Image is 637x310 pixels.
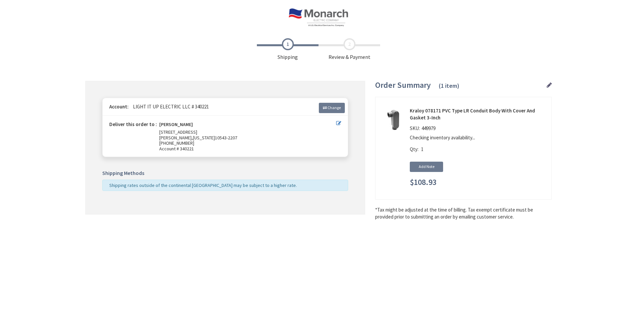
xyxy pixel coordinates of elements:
[159,135,193,141] span: [PERSON_NAME],
[130,103,209,110] span: LIGHT IT UP ELECTRIC LLC # 340221
[159,140,194,146] span: [PHONE_NUMBER]
[375,80,431,90] span: Order Summary
[420,125,437,131] span: 449979
[319,103,345,113] a: Change
[109,103,129,110] strong: Account:
[375,206,552,221] : *Tax might be adjusted at the time of billing. Tax exempt certificate must be provided prior to s...
[410,125,437,134] div: SKU:
[257,38,318,61] span: Shipping
[439,82,459,89] span: (1 item)
[102,170,348,176] h5: Shipping Methods
[159,129,197,135] span: [STREET_ADDRESS]
[215,135,237,141] span: 10543-2207
[289,8,348,27] img: Monarch Electric Company
[109,121,157,127] strong: Deliver this order to :
[410,178,436,187] span: $108.93
[327,105,341,110] span: Change
[410,107,546,121] strong: Kraloy 078171 PVC Type LR Conduit Body With Cover And Gasket 3-Inch
[383,110,404,130] img: Kraloy 078171 PVC Type LR Conduit Body With Cover And Gasket 3-Inch
[421,146,423,152] span: 1
[159,146,336,152] span: Account # 340221
[109,182,297,188] span: Shipping rates outside of the continental [GEOGRAPHIC_DATA] may be subject to a higher rate.
[318,38,380,61] span: Review & Payment
[159,122,193,129] strong: [PERSON_NAME]
[410,134,543,141] p: Checking inventory availability...
[193,135,215,141] span: [US_STATE]
[410,146,417,152] span: Qty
